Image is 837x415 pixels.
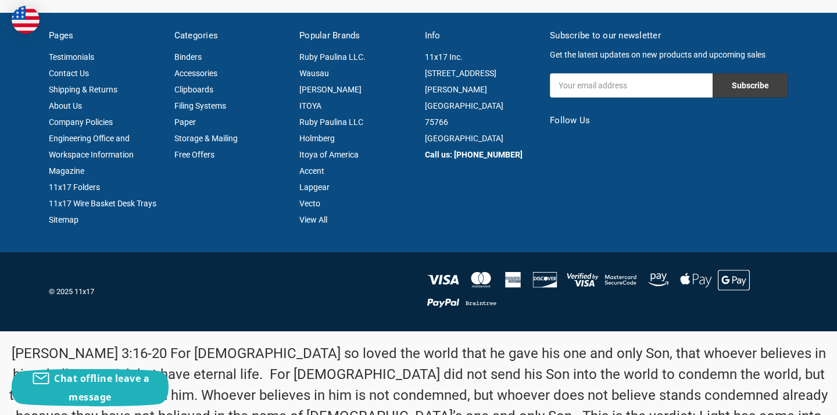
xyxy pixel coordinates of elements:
[299,85,362,94] a: [PERSON_NAME]
[299,117,363,127] a: Ruby Paulina LLC
[49,215,78,224] a: Sitemap
[550,114,788,127] h5: Follow Us
[54,372,149,403] span: Chat offline leave a message
[299,101,321,110] a: ITOYA
[49,52,94,62] a: Testimonials
[49,29,162,42] h5: Pages
[299,150,359,159] a: Itoya of America
[299,183,330,192] a: Lapgear
[49,117,113,127] a: Company Policies
[174,29,288,42] h5: Categories
[299,134,335,143] a: Holmberg
[550,29,788,42] h5: Subscribe to our newsletter
[174,85,213,94] a: Clipboards
[425,29,538,42] h5: Info
[425,149,523,160] strong: Call us: [PHONE_NUMBER]
[299,69,329,78] a: Wausau
[174,101,226,110] a: Filing Systems
[713,73,788,98] input: Subscribe
[425,49,538,146] address: 11x17 Inc. [STREET_ADDRESS][PERSON_NAME] [GEOGRAPHIC_DATA] 75766 [GEOGRAPHIC_DATA]
[299,29,413,42] h5: Popular Brands
[49,286,413,298] p: © 2025 11x17
[174,69,217,78] a: Accessories
[49,134,134,176] a: Engineering Office and Workspace Information Magazine
[550,49,788,61] p: Get the latest updates on new products and upcoming sales
[49,183,100,192] a: 11x17 Folders
[174,150,214,159] a: Free Offers
[12,6,40,34] img: duty and tax information for United States
[49,69,89,78] a: Contact Us
[174,117,196,127] a: Paper
[12,369,169,406] button: Chat offline leave a message
[49,199,156,208] a: 11x17 Wire Basket Desk Trays
[550,73,713,98] input: Your email address
[49,85,117,94] a: Shipping & Returns
[299,166,324,176] a: Accent
[174,134,238,143] a: Storage & Mailing
[174,52,202,62] a: Binders
[299,215,327,224] a: View All
[425,150,523,159] a: Call us: [PHONE_NUMBER]
[49,101,82,110] a: About Us
[299,199,320,208] a: Vecto
[299,52,366,62] a: Ruby Paulina LLC.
